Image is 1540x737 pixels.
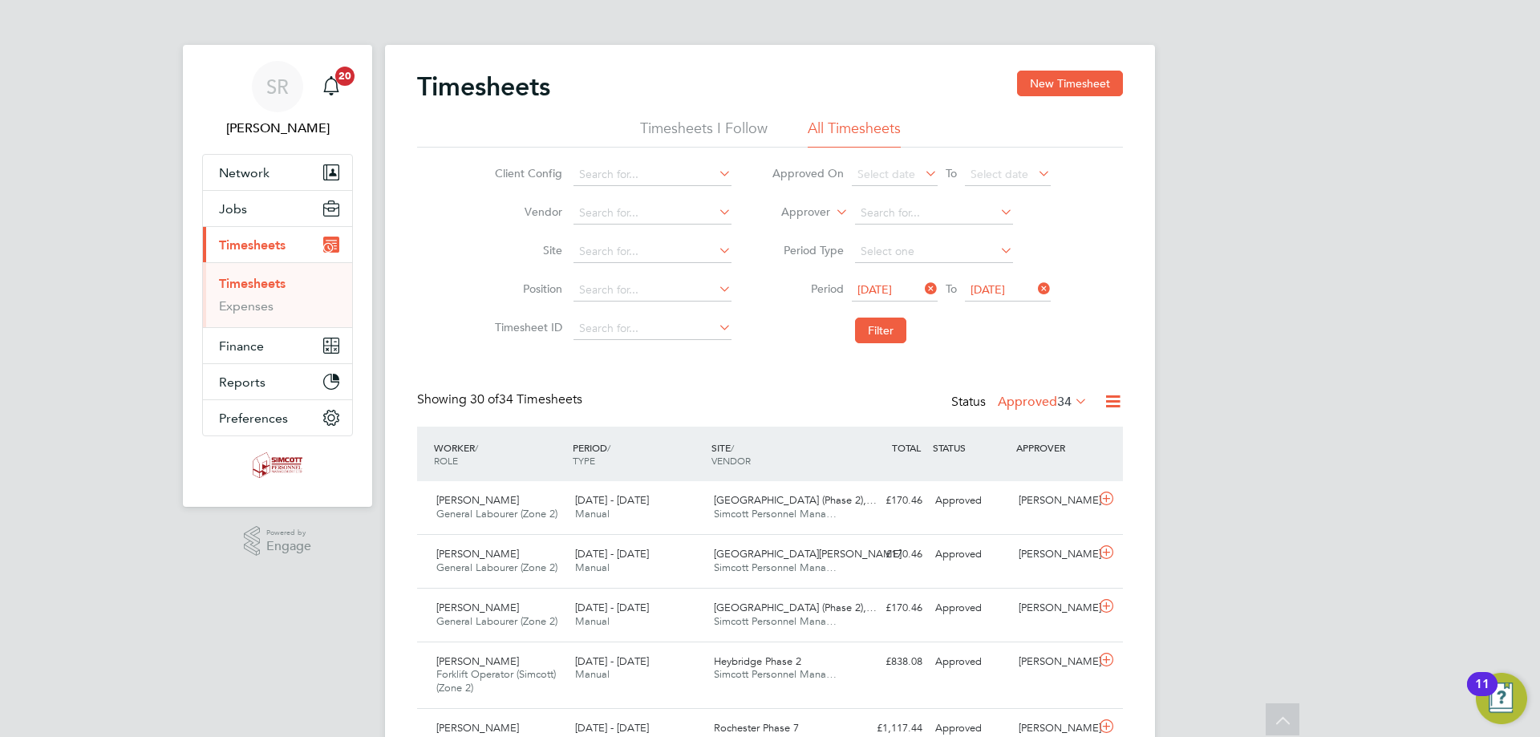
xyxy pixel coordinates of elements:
[266,540,311,553] span: Engage
[998,394,1088,410] label: Approved
[430,433,569,475] div: WORKER
[929,649,1012,675] div: Approved
[1475,684,1489,705] div: 11
[475,441,478,454] span: /
[490,166,562,180] label: Client Config
[575,547,649,561] span: [DATE] - [DATE]
[711,454,751,467] span: VENDOR
[855,202,1013,225] input: Search for...
[971,282,1005,297] span: [DATE]
[1057,394,1072,410] span: 34
[203,364,352,399] button: Reports
[575,667,610,681] span: Manual
[434,454,458,467] span: ROLE
[470,391,582,407] span: 34 Timesheets
[772,281,844,296] label: Period
[714,507,837,520] span: Simcott Personnel Mana…
[417,391,586,408] div: Showing
[772,166,844,180] label: Approved On
[731,441,734,454] span: /
[573,241,731,263] input: Search for...
[575,614,610,628] span: Manual
[417,71,550,103] h2: Timesheets
[266,526,311,540] span: Powered by
[203,227,352,262] button: Timesheets
[941,278,962,299] span: To
[929,595,1012,622] div: Approved
[575,493,649,507] span: [DATE] - [DATE]
[436,614,557,628] span: General Labourer (Zone 2)
[219,298,274,314] a: Expenses
[219,411,288,426] span: Preferences
[855,241,1013,263] input: Select one
[951,391,1091,414] div: Status
[1012,488,1096,514] div: [PERSON_NAME]
[857,282,892,297] span: [DATE]
[892,441,921,454] span: TOTAL
[315,61,347,112] a: 20
[575,561,610,574] span: Manual
[1012,595,1096,622] div: [PERSON_NAME]
[219,375,265,390] span: Reports
[436,721,519,735] span: [PERSON_NAME]
[808,119,901,148] li: All Timesheets
[490,243,562,257] label: Site
[183,45,372,507] nav: Main navigation
[929,433,1012,462] div: STATUS
[714,721,799,735] span: Rochester Phase 7
[714,493,877,507] span: [GEOGRAPHIC_DATA] (Phase 2),…
[714,547,902,561] span: [GEOGRAPHIC_DATA][PERSON_NAME]
[569,433,707,475] div: PERIOD
[202,119,353,138] span: Scott Ridgers
[971,167,1028,181] span: Select date
[219,338,264,354] span: Finance
[855,318,906,343] button: Filter
[573,202,731,225] input: Search for...
[573,318,731,340] input: Search for...
[436,561,557,574] span: General Labourer (Zone 2)
[470,391,499,407] span: 30 of
[219,201,247,217] span: Jobs
[203,191,352,226] button: Jobs
[714,601,877,614] span: [GEOGRAPHIC_DATA] (Phase 2),…
[575,507,610,520] span: Manual
[1012,433,1096,462] div: APPROVER
[436,654,519,668] span: [PERSON_NAME]
[573,164,731,186] input: Search for...
[436,667,556,694] span: Forklift Operator (Simcott) (Zone 2)
[436,507,557,520] span: General Labourer (Zone 2)
[1012,649,1096,675] div: [PERSON_NAME]
[219,237,286,253] span: Timesheets
[714,667,837,681] span: Simcott Personnel Mana…
[941,163,962,184] span: To
[575,601,649,614] span: [DATE] - [DATE]
[929,541,1012,568] div: Approved
[1012,541,1096,568] div: [PERSON_NAME]
[203,155,352,190] button: Network
[266,76,289,97] span: SR
[573,279,731,302] input: Search for...
[707,433,846,475] div: SITE
[202,61,353,138] a: SR[PERSON_NAME]
[845,541,929,568] div: £170.46
[335,67,355,86] span: 20
[436,493,519,507] span: [PERSON_NAME]
[203,328,352,363] button: Finance
[1476,673,1527,724] button: Open Resource Center, 11 new notifications
[490,320,562,334] label: Timesheet ID
[714,654,801,668] span: Heybridge Phase 2
[857,167,915,181] span: Select date
[203,400,352,435] button: Preferences
[490,204,562,219] label: Vendor
[845,595,929,622] div: £170.46
[772,243,844,257] label: Period Type
[575,721,649,735] span: [DATE] - [DATE]
[845,488,929,514] div: £170.46
[436,547,519,561] span: [PERSON_NAME]
[714,614,837,628] span: Simcott Personnel Mana…
[575,654,649,668] span: [DATE] - [DATE]
[202,452,353,478] a: Go to home page
[758,204,830,221] label: Approver
[714,561,837,574] span: Simcott Personnel Mana…
[845,649,929,675] div: £838.08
